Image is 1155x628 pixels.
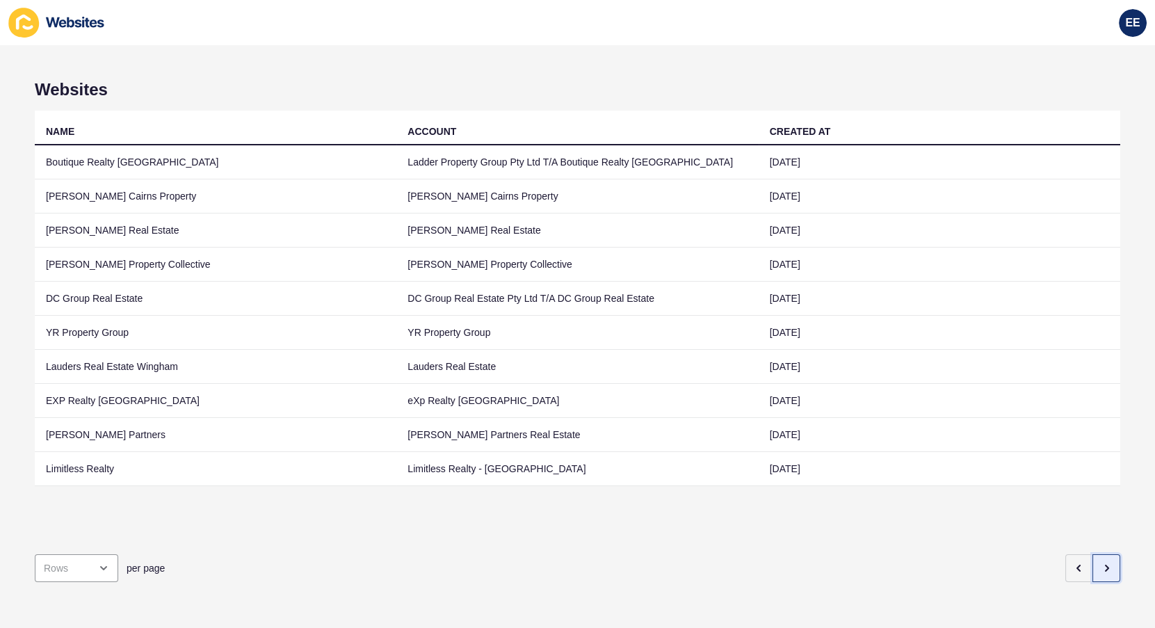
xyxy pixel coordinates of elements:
td: [DATE] [759,316,1120,350]
div: ACCOUNT [407,124,456,138]
td: Limitless Realty - [GEOGRAPHIC_DATA] [396,452,758,486]
td: DC Group Real Estate [35,282,396,316]
td: [PERSON_NAME] Property Collective [35,248,396,282]
td: [DATE] [759,384,1120,418]
td: Ladder Property Group Pty Ltd T/A Boutique Realty [GEOGRAPHIC_DATA] [396,145,758,179]
td: [PERSON_NAME] Real Estate [35,214,396,248]
td: DC Group Real Estate Pty Ltd T/A DC Group Real Estate [396,282,758,316]
div: open menu [35,554,118,582]
td: [DATE] [759,282,1120,316]
td: [DATE] [759,248,1120,282]
div: NAME [46,124,74,138]
div: CREATED AT [770,124,831,138]
td: [DATE] [759,145,1120,179]
td: [PERSON_NAME] Property Collective [396,248,758,282]
td: Limitless Realty [35,452,396,486]
td: eXp Realty [GEOGRAPHIC_DATA] [396,384,758,418]
td: [PERSON_NAME] Partners [35,418,396,452]
span: EE [1125,16,1140,30]
td: [DATE] [759,179,1120,214]
td: [PERSON_NAME] Cairns Property [396,179,758,214]
td: [DATE] [759,452,1120,486]
td: [PERSON_NAME] Real Estate [396,214,758,248]
td: YR Property Group [35,316,396,350]
td: EXP Realty [GEOGRAPHIC_DATA] [35,384,396,418]
td: YR Property Group [396,316,758,350]
span: per page [127,561,165,575]
td: Lauders Real Estate Wingham [35,350,396,384]
h1: Websites [35,80,1120,99]
td: [PERSON_NAME] Cairns Property [35,179,396,214]
td: Boutique Realty [GEOGRAPHIC_DATA] [35,145,396,179]
td: [DATE] [759,214,1120,248]
td: [DATE] [759,418,1120,452]
td: [DATE] [759,350,1120,384]
td: Lauders Real Estate [396,350,758,384]
td: [PERSON_NAME] Partners Real Estate [396,418,758,452]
